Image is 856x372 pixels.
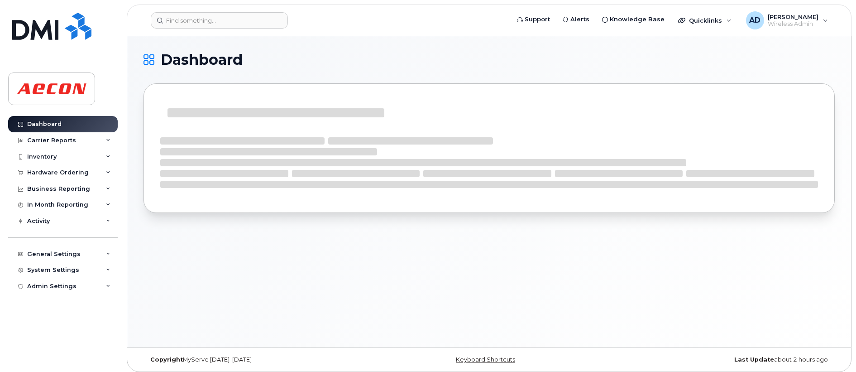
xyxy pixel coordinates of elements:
[150,356,183,363] strong: Copyright
[161,53,243,67] span: Dashboard
[456,356,515,363] a: Keyboard Shortcuts
[734,356,774,363] strong: Last Update
[143,356,374,363] div: MyServe [DATE]–[DATE]
[604,356,835,363] div: about 2 hours ago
